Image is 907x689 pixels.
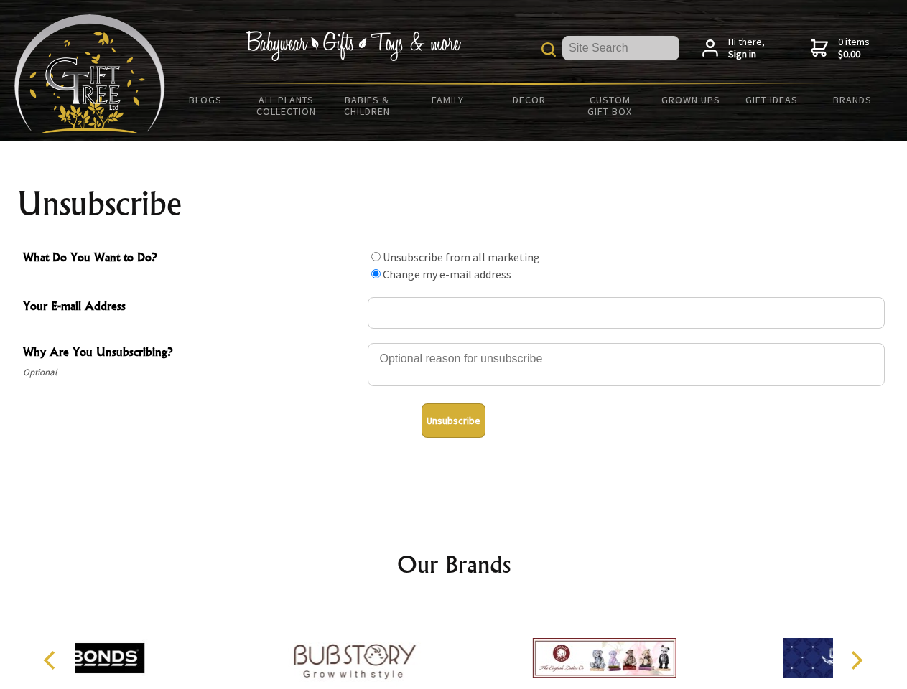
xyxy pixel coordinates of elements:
strong: $0.00 [838,48,870,61]
textarea: Why Are You Unsubscribing? [368,343,885,386]
strong: Sign in [728,48,765,61]
span: Optional [23,364,361,381]
label: Change my e-mail address [383,267,511,281]
a: All Plants Collection [246,85,327,126]
span: Hi there, [728,36,765,61]
a: 0 items$0.00 [811,36,870,61]
input: Site Search [562,36,679,60]
h2: Our Brands [29,547,879,581]
img: product search [541,42,556,57]
input: What Do You Want to Do? [371,252,381,261]
button: Previous [36,645,68,676]
input: What Do You Want to Do? [371,269,381,278]
a: Brands [812,85,893,115]
a: Grown Ups [650,85,731,115]
span: 0 items [838,35,870,61]
a: Hi there,Sign in [702,36,765,61]
a: Decor [488,85,569,115]
button: Next [840,645,872,676]
span: Your E-mail Address [23,297,361,318]
span: Why Are You Unsubscribing? [23,343,361,364]
input: Your E-mail Address [368,297,885,329]
img: Babyware - Gifts - Toys and more... [14,14,165,133]
a: Babies & Children [327,85,408,126]
button: Unsubscribe [422,403,485,438]
a: BLOGS [165,85,246,115]
span: What Do You Want to Do? [23,248,361,269]
a: Gift Ideas [731,85,812,115]
label: Unsubscribe from all marketing [383,250,540,264]
h1: Unsubscribe [17,187,890,221]
a: Family [408,85,489,115]
a: Custom Gift Box [569,85,651,126]
img: Babywear - Gifts - Toys & more [246,31,461,61]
